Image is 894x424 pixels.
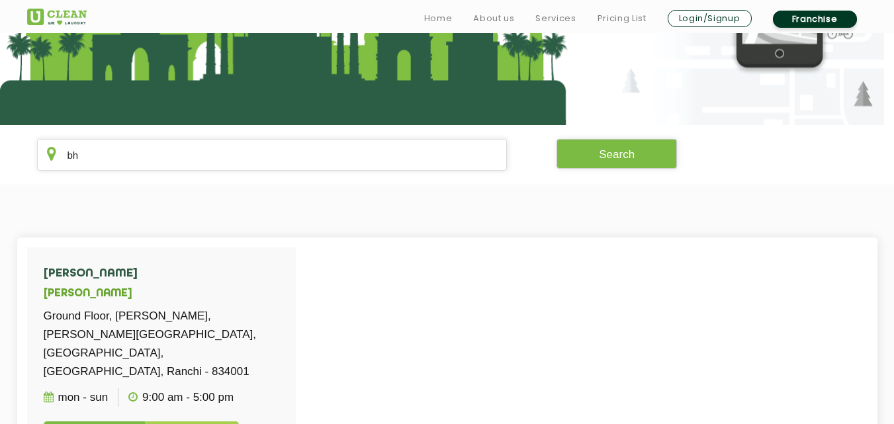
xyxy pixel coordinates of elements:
[44,267,279,280] h4: [PERSON_NAME]
[598,11,647,26] a: Pricing List
[668,10,752,27] a: Login/Signup
[44,288,279,300] h5: [PERSON_NAME]
[128,388,234,407] p: 9:00 AM - 5:00 PM
[535,11,576,26] a: Services
[473,11,514,26] a: About us
[27,9,87,25] img: UClean Laundry and Dry Cleaning
[424,11,453,26] a: Home
[44,307,279,381] p: Ground Floor, [PERSON_NAME], [PERSON_NAME][GEOGRAPHIC_DATA], [GEOGRAPHIC_DATA], [GEOGRAPHIC_DATA]...
[557,139,677,169] button: Search
[773,11,857,28] a: Franchise
[44,388,109,407] p: Mon - Sun
[37,139,508,171] input: Enter city/area/pin Code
